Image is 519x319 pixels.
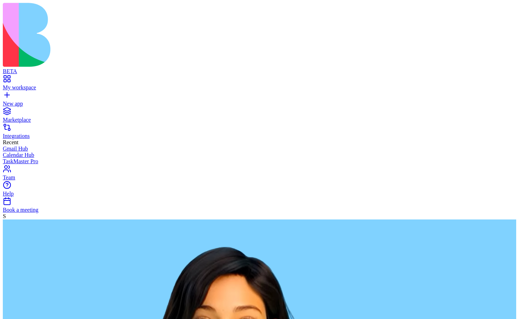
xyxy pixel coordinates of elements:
[3,152,516,158] a: Calendar Hub
[3,127,516,139] a: Integrations
[3,158,516,165] a: TaskMaster Pro
[3,200,516,213] a: Book a meeting
[3,174,516,181] div: Team
[3,94,516,107] a: New app
[3,62,516,75] a: BETA
[3,168,516,181] a: Team
[3,84,516,91] div: My workspace
[3,213,6,219] span: S
[3,110,516,123] a: Marketplace
[3,68,516,75] div: BETA
[3,207,516,213] div: Book a meeting
[3,3,285,67] img: logo
[3,101,516,107] div: New app
[3,78,516,91] a: My workspace
[3,133,516,139] div: Integrations
[3,146,516,152] a: Gmail Hub
[3,117,516,123] div: Marketplace
[3,139,18,145] span: Recent
[3,184,516,197] a: Help
[3,191,516,197] div: Help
